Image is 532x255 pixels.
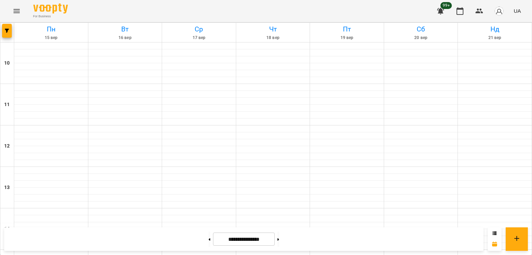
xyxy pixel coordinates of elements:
[514,7,521,15] span: UA
[311,35,383,41] h6: 19 вер
[89,35,161,41] h6: 16 вер
[8,3,25,19] button: Menu
[89,24,161,35] h6: Вт
[459,24,531,35] h6: Нд
[511,4,524,17] button: UA
[4,101,10,108] h6: 11
[441,2,452,9] span: 99+
[163,35,235,41] h6: 17 вер
[15,35,87,41] h6: 15 вер
[385,24,457,35] h6: Сб
[237,35,309,41] h6: 18 вер
[4,184,10,191] h6: 13
[237,24,309,35] h6: Чт
[311,24,383,35] h6: Пт
[15,24,87,35] h6: Пн
[459,35,531,41] h6: 21 вер
[33,3,68,13] img: Voopty Logo
[33,14,68,19] span: For Business
[385,35,457,41] h6: 20 вер
[494,6,504,16] img: avatar_s.png
[163,24,235,35] h6: Ср
[4,142,10,150] h6: 12
[4,59,10,67] h6: 10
